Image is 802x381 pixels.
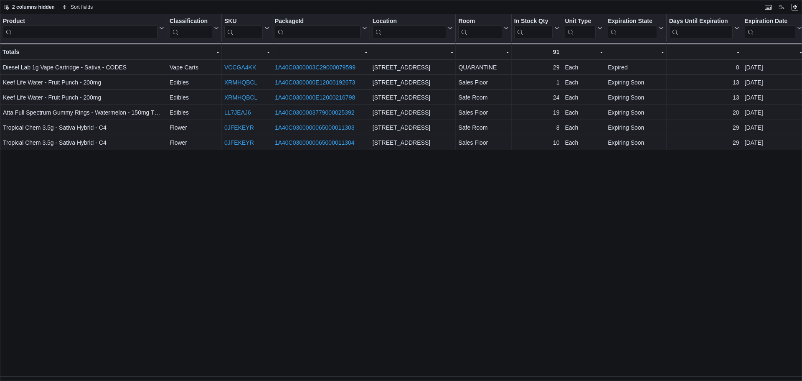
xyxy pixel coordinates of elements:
[565,123,602,133] div: Each
[275,79,355,86] a: 1A40C0300000E12000192673
[3,62,164,72] div: Diesel Lab 1g Vape Cartridge - Sativa - CODES
[373,62,453,72] div: [STREET_ADDRESS]
[565,138,602,148] div: Each
[224,18,263,26] div: SKU
[745,107,802,118] div: [DATE]
[669,47,739,57] div: -
[565,107,602,118] div: Each
[608,18,657,39] div: Expiration State
[458,47,508,57] div: -
[373,18,447,39] div: Location
[3,18,157,39] div: Product
[170,107,219,118] div: Edibles
[275,18,360,26] div: PackageId
[12,4,55,10] span: 2 columns hidden
[275,139,355,146] a: 1A40C0300000065000011304
[224,139,254,146] a: 0JFEKEYR
[565,18,596,26] div: Unit Type
[275,124,355,131] a: 1A40C0300000065000011303
[565,77,602,87] div: Each
[71,4,93,10] span: Sort fields
[458,92,508,102] div: Safe Room
[608,47,664,57] div: -
[669,62,739,72] div: 0
[373,92,453,102] div: [STREET_ADDRESS]
[458,18,502,39] div: Room
[669,18,733,39] div: Days Until Expiration
[565,62,602,72] div: Each
[608,18,664,39] button: Expiration State
[790,2,800,12] button: Exit fullscreen
[170,18,212,26] div: Classification
[170,138,219,148] div: Flower
[608,18,657,26] div: Expiration State
[745,18,795,26] div: Expiration Date
[745,18,802,39] button: Expiration Date
[170,47,219,57] div: -
[3,138,164,148] div: Tropical Chem 3.5g - Sativa Hybrid - C4
[745,18,795,39] div: Expiration Date
[3,18,157,26] div: Product
[514,62,560,72] div: 29
[170,77,219,87] div: Edibles
[608,77,664,87] div: Expiring Soon
[608,107,664,118] div: Expiring Soon
[373,18,453,39] button: Location
[514,18,553,26] div: In Stock Qty
[3,18,164,39] button: Product
[373,123,453,133] div: [STREET_ADDRESS]
[59,2,96,12] button: Sort fields
[458,77,508,87] div: Sales Floor
[275,18,367,39] button: PackageId
[224,18,269,39] button: SKU
[458,138,508,148] div: Sales Floor
[373,47,453,57] div: -
[458,107,508,118] div: Sales Floor
[224,64,256,71] a: VCCGA4KK
[224,109,251,116] a: LL7JEAJ6
[514,18,560,39] button: In Stock Qty
[608,138,664,148] div: Expiring Soon
[3,47,164,57] div: Totals
[565,47,602,57] div: -
[458,62,508,72] div: QUARANTINE
[669,18,739,39] button: Days Until Expiration
[224,47,269,57] div: -
[669,92,739,102] div: 13
[0,2,58,12] button: 2 columns hidden
[669,138,739,148] div: 29
[669,18,733,26] div: Days Until Expiration
[514,77,560,87] div: 1
[514,123,560,133] div: 8
[565,92,602,102] div: Each
[275,47,367,57] div: -
[745,92,802,102] div: [DATE]
[373,107,453,118] div: [STREET_ADDRESS]
[3,92,164,102] div: Keef Life Water - Fruit Punch - 200mg
[275,18,360,39] div: Package URL
[669,77,739,87] div: 13
[170,18,212,39] div: Classification
[3,107,164,118] div: Atta Full Spectrum Gummy Rings - Watermelon - 150mg THC - 6pcs
[373,138,453,148] div: [STREET_ADDRESS]
[608,62,664,72] div: Expired
[224,94,257,101] a: XRMHQBCL
[224,18,263,39] div: SKU URL
[373,18,447,26] div: Location
[458,18,502,26] div: Room
[514,107,560,118] div: 19
[745,77,802,87] div: [DATE]
[669,107,739,118] div: 20
[745,138,802,148] div: [DATE]
[777,2,787,12] button: Display options
[275,94,355,101] a: 1A40C0300000E12000216798
[3,77,164,87] div: Keef Life Water - Fruit Punch - 200mg
[170,18,219,39] button: Classification
[565,18,596,39] div: Unit Type
[170,62,219,72] div: Vape Carts
[275,64,355,71] a: 1A40C0300003C29000079599
[745,47,802,57] div: -
[565,18,602,39] button: Unit Type
[170,92,219,102] div: Edibles
[224,79,257,86] a: XRMHQBCL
